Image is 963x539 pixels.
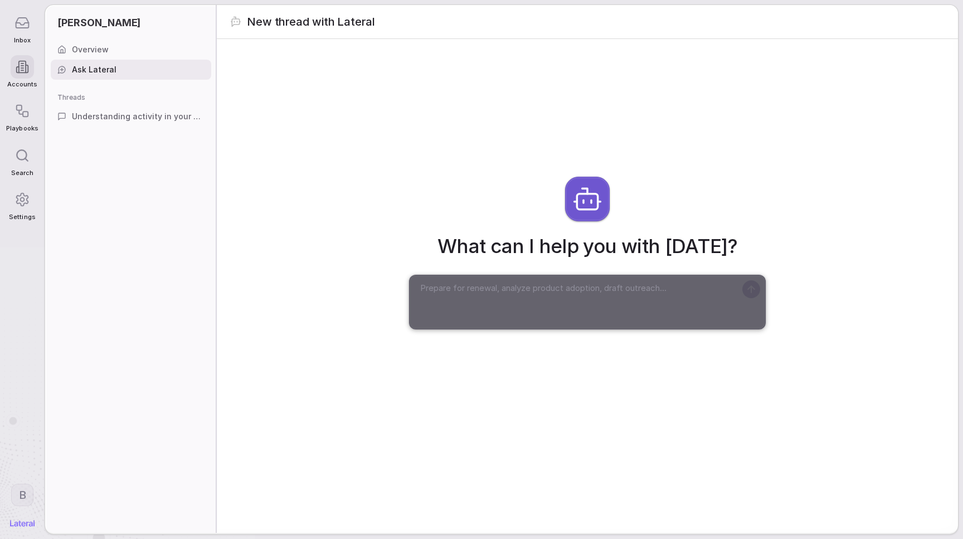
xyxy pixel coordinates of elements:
[9,213,35,221] span: Settings
[51,106,211,127] a: Understanding activity in your account
[7,81,37,88] span: Accounts
[51,40,211,60] a: Overview
[6,182,38,226] a: Settings
[72,111,205,122] span: Understanding activity in your account
[437,235,737,257] span: What can I help you with [DATE]?
[19,488,26,502] span: B
[14,37,31,44] span: Inbox
[247,14,375,30] span: New thread with Lateral
[6,94,38,138] a: Playbooks
[11,169,33,177] span: Search
[72,64,116,75] span: Ask Lateral
[6,50,38,94] a: Accounts
[72,44,109,55] span: Overview
[10,520,35,527] img: Lateral
[6,125,38,132] span: Playbooks
[57,16,140,30] span: [PERSON_NAME]
[57,93,85,102] span: Threads
[6,6,38,50] a: Inbox
[51,60,211,80] a: Ask Lateral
